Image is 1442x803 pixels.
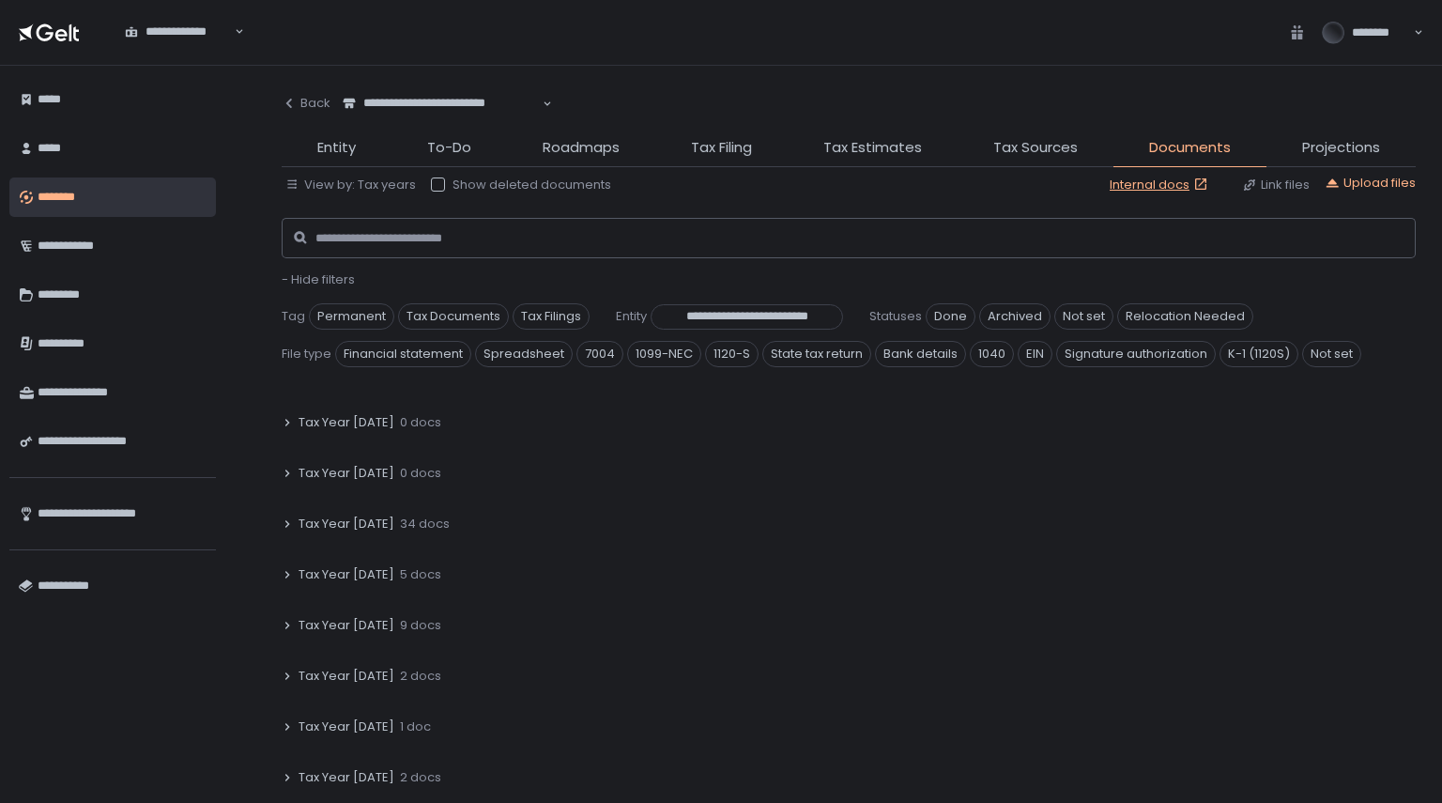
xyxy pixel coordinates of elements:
span: Tax Year [DATE] [299,617,394,634]
span: 1099-NEC [627,341,701,367]
span: Signature authorization [1056,341,1216,367]
span: Entity [616,308,647,325]
span: 5 docs [400,566,441,583]
span: Tax Year [DATE] [299,718,394,735]
span: Tax Year [DATE] [299,465,394,482]
span: Documents [1149,137,1231,159]
span: Financial statement [335,341,471,367]
span: Tax Year [DATE] [299,769,394,786]
span: Not set [1054,303,1113,330]
span: 2 docs [400,668,441,685]
span: Tax Documents [398,303,509,330]
span: Done [926,303,975,330]
span: Tax Filings [513,303,590,330]
button: Link files [1242,177,1310,193]
a: Internal docs [1110,177,1212,193]
span: Not set [1302,341,1361,367]
span: Archived [979,303,1051,330]
span: Tax Year [DATE] [299,414,394,431]
span: 1 doc [400,718,431,735]
span: Tax Year [DATE] [299,516,394,533]
span: Tax Year [DATE] [299,668,394,685]
span: Entity [317,137,356,159]
span: 0 docs [400,414,441,431]
span: Tax Filing [691,137,752,159]
span: EIN [1018,341,1052,367]
span: 1120-S [705,341,759,367]
span: Tax Sources [993,137,1078,159]
span: 34 docs [400,516,450,533]
span: To-Do [427,137,471,159]
button: - Hide filters [282,271,355,288]
div: Search for option [330,85,552,123]
span: 0 docs [400,465,441,482]
span: Roadmaps [543,137,620,159]
span: K-1 (1120S) [1220,341,1298,367]
span: 9 docs [400,617,441,634]
span: 7004 [576,341,623,367]
span: 2 docs [400,769,441,786]
span: Statuses [869,308,922,325]
span: Tag [282,308,305,325]
button: Upload files [1325,175,1416,192]
input: Search for option [125,40,233,59]
span: File type [282,346,331,363]
span: Spreadsheet [475,341,573,367]
span: - Hide filters [282,270,355,288]
div: Search for option [113,13,244,52]
input: Search for option [343,112,541,131]
span: Relocation Needed [1117,303,1253,330]
button: Back [282,85,330,122]
span: Bank details [875,341,966,367]
span: Tax Year [DATE] [299,566,394,583]
div: Back [282,95,330,112]
span: Permanent [309,303,394,330]
span: Tax Estimates [823,137,922,159]
span: Projections [1302,137,1380,159]
span: State tax return [762,341,871,367]
span: 1040 [970,341,1014,367]
button: View by: Tax years [285,177,416,193]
